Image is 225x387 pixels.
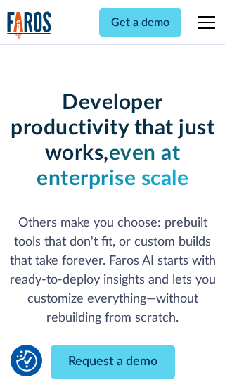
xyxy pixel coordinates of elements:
a: Get a demo [99,8,181,37]
img: Logo of the analytics and reporting company Faros. [7,11,52,40]
p: Others make you choose: prebuilt tools that don't fit, or custom builds that take forever. Faros ... [7,214,219,328]
a: home [7,11,52,40]
strong: Developer productivity that just works, [11,92,214,164]
a: Request a demo [51,345,175,379]
button: Cookie Settings [16,350,37,372]
strong: even at enterprise scale [37,143,188,189]
img: Revisit consent button [16,350,37,372]
div: menu [190,6,218,39]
